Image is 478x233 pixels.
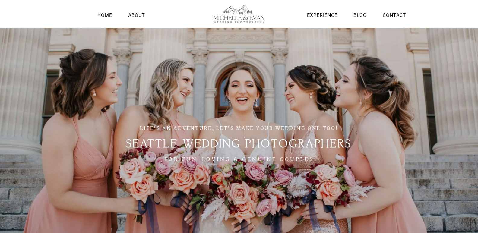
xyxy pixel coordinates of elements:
[381,11,408,19] a: Contact
[127,11,147,19] a: About
[305,11,339,19] a: Experience
[96,11,114,19] a: Home
[164,156,314,164] span: FOR FUN-LOVING & GENUINE COUPLES
[352,11,368,19] a: Blog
